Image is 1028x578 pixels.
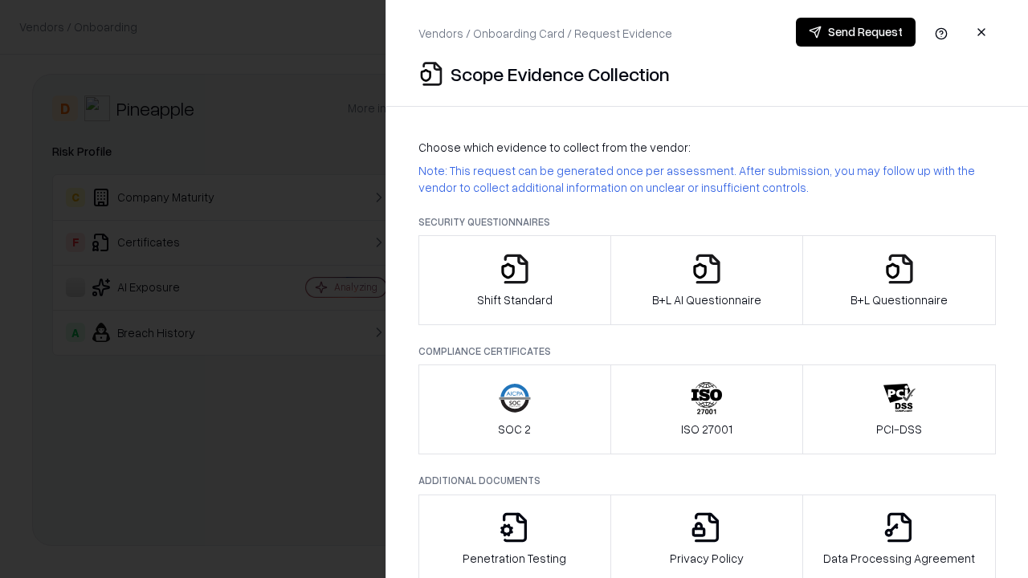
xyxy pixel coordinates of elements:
p: Compliance Certificates [418,344,996,358]
p: B+L AI Questionnaire [652,291,761,308]
p: Additional Documents [418,474,996,487]
p: Choose which evidence to collect from the vendor: [418,139,996,156]
button: Shift Standard [418,235,611,325]
p: Penetration Testing [463,550,566,567]
p: Scope Evidence Collection [451,61,670,87]
button: SOC 2 [418,364,611,454]
button: B+L Questionnaire [802,235,996,325]
p: ISO 27001 [681,421,732,438]
p: SOC 2 [498,421,531,438]
p: B+L Questionnaire [851,291,948,308]
p: Shift Standard [477,291,553,308]
button: PCI-DSS [802,364,996,454]
p: Privacy Policy [670,550,744,567]
button: Send Request [796,18,916,47]
p: Security Questionnaires [418,215,996,229]
button: B+L AI Questionnaire [610,235,804,325]
p: Vendors / Onboarding Card / Request Evidence [418,25,672,42]
button: ISO 27001 [610,364,804,454]
p: Note: This request can be generated once per assessment. After submission, you may follow up with... [418,162,996,196]
p: Data Processing Agreement [823,550,975,567]
p: PCI-DSS [876,421,922,438]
